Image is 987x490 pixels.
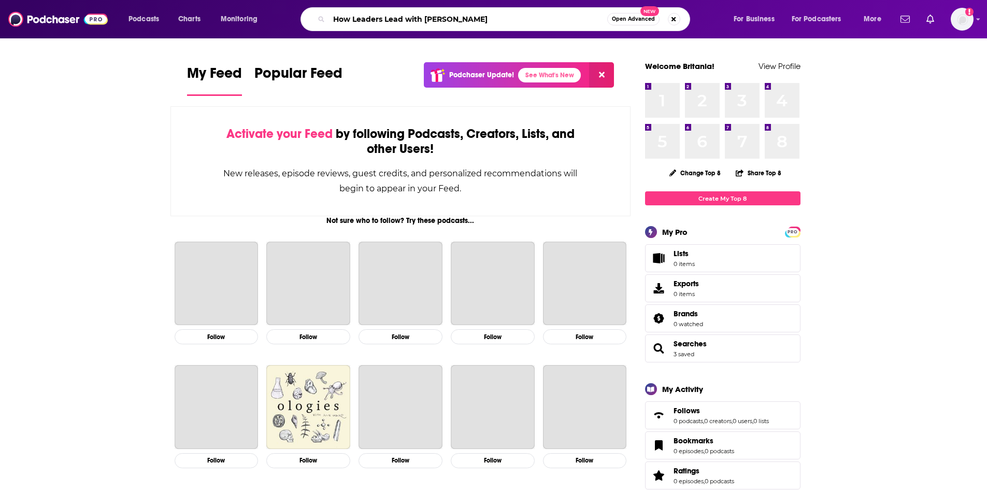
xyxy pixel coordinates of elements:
span: Logged in as BWeinstein [951,8,974,31]
button: open menu [785,11,856,27]
span: Follows [674,406,700,415]
a: 0 creators [704,417,732,425]
button: Follow [359,329,442,344]
a: View Profile [759,61,800,71]
p: Podchaser Update! [449,71,514,79]
div: Search podcasts, credits, & more... [310,7,700,31]
div: My Pro [662,227,688,237]
a: Bookmarks [649,438,669,453]
span: , [703,417,704,425]
svg: Add a profile image [965,8,974,16]
button: Follow [175,453,259,468]
button: Follow [359,453,442,468]
a: Show notifications dropdown [922,10,938,28]
a: The Joe Rogan Experience [175,242,259,326]
span: Exports [649,281,669,296]
a: Searches [674,339,707,348]
button: Follow [543,329,627,344]
span: , [704,478,705,485]
button: open menu [726,11,788,27]
input: Search podcasts, credits, & more... [329,11,607,27]
a: PRO [786,228,799,235]
a: Searches [649,341,669,356]
a: Ratings [674,466,734,475]
span: For Business [734,12,775,26]
a: 0 lists [753,417,769,425]
span: Bookmarks [674,436,713,445]
a: Brands [649,311,669,326]
span: Brands [674,309,698,318]
a: See What's New [518,68,581,82]
div: by following Podcasts, Creators, Lists, and other Users! [223,127,579,157]
span: 0 items [674,260,695,268]
a: This American Life [266,242,350,326]
div: Not sure who to follow? Try these podcasts... [170,216,631,225]
a: Welcome Britania! [645,61,714,71]
span: Popular Feed [254,64,342,88]
div: New releases, episode reviews, guest credits, and personalized recommendations will begin to appe... [223,166,579,196]
a: Bookmarks [674,436,734,445]
a: 0 episodes [674,447,704,455]
a: 0 podcasts [705,447,734,455]
span: New [640,6,659,16]
a: Freakonomics Radio [359,365,442,449]
img: Podchaser - Follow, Share and Rate Podcasts [8,9,108,29]
button: open menu [856,11,894,27]
a: Radiolab [175,365,259,449]
button: open menu [213,11,271,27]
span: Monitoring [221,12,258,26]
a: Lists [645,244,800,272]
img: Ologies with Alie Ward [266,365,350,449]
button: Follow [266,329,350,344]
span: Lists [649,251,669,265]
span: Searches [645,334,800,362]
button: Follow [266,453,350,468]
span: Exports [674,279,699,288]
img: User Profile [951,8,974,31]
a: 3 saved [674,351,694,358]
span: Lists [674,249,689,258]
button: Share Top 8 [735,163,782,183]
span: , [732,417,733,425]
span: Ratings [674,466,699,475]
span: Podcasts [128,12,159,26]
span: , [752,417,753,425]
span: More [864,12,881,26]
a: 0 episodes [674,478,704,485]
a: Brands [674,309,703,318]
span: For Podcasters [792,12,841,26]
span: My Feed [187,64,242,88]
a: Show notifications dropdown [896,10,914,28]
a: 0 podcasts [674,417,703,425]
a: Create My Top 8 [645,191,800,205]
span: PRO [786,228,799,236]
span: 0 items [674,290,699,298]
span: Ratings [645,461,800,489]
a: Charts [171,11,207,27]
button: Show profile menu [951,8,974,31]
a: My Feed [187,64,242,96]
span: Charts [178,12,201,26]
span: Lists [674,249,695,258]
a: Planet Money [359,242,442,326]
button: Follow [451,329,535,344]
a: My Favorite Murder with Karen Kilgariff and Georgia Hardstark [543,242,627,326]
a: Popular Feed [254,64,342,96]
span: Brands [645,304,800,332]
a: 0 users [733,417,752,425]
a: The Daily [451,242,535,326]
span: Open Advanced [612,17,655,22]
button: Follow [175,329,259,344]
div: My Activity [662,384,703,394]
span: , [704,447,705,455]
a: 0 watched [674,320,703,328]
button: Change Top 8 [663,166,727,179]
a: Follows [649,408,669,423]
a: TED Talks Daily [451,365,535,449]
span: Bookmarks [645,431,800,459]
a: 0 podcasts [705,478,734,485]
button: Open AdvancedNew [607,13,660,25]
